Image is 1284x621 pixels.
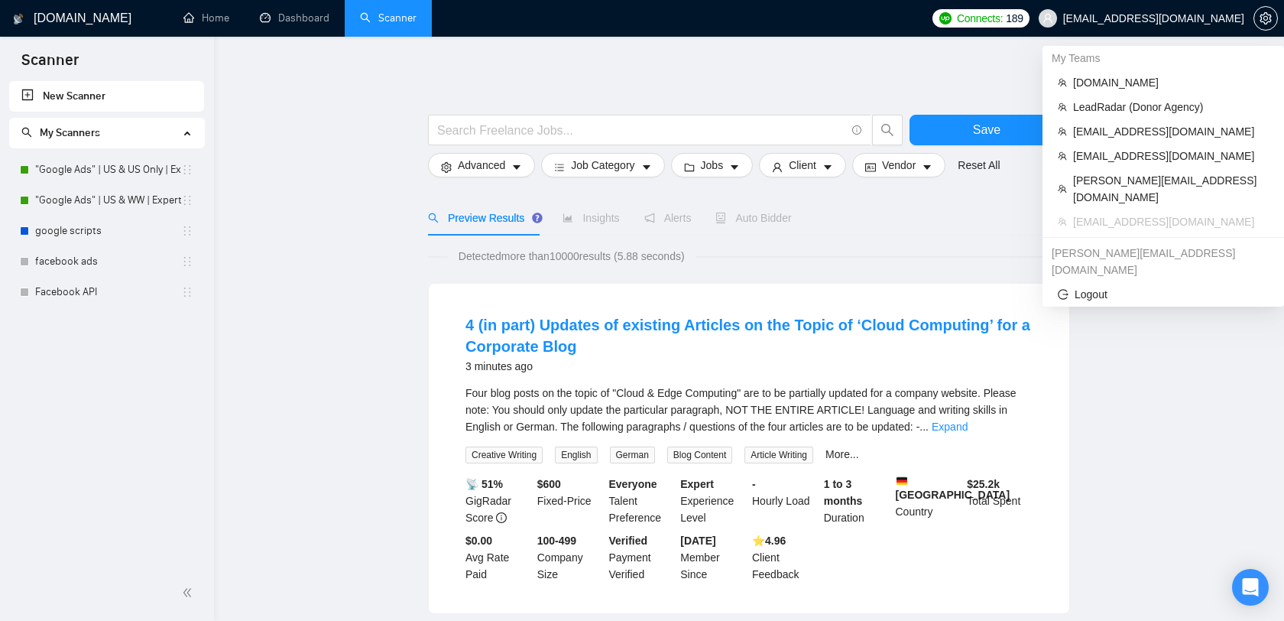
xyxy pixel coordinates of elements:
a: searchScanner [360,11,417,24]
li: facebook ads [9,246,204,277]
span: holder [181,286,193,298]
div: Tooltip anchor [530,211,544,225]
span: caret-down [641,161,652,173]
span: Save [973,120,1000,139]
b: $0.00 [465,535,492,547]
b: Expert [680,478,714,490]
input: Search Freelance Jobs... [437,121,845,140]
span: holder [181,225,193,237]
span: info-circle [496,512,507,523]
span: Four blog posts on the topic of "Cloud & Edge Computing" are to be partially updated for a compan... [465,387,1016,433]
span: user [1042,13,1053,24]
a: facebook ads [35,246,181,277]
span: robot [715,213,726,223]
span: search [21,127,32,138]
div: Country [893,476,965,526]
span: [DOMAIN_NAME] [1073,74,1269,91]
b: $ 25.2k [967,478,1000,490]
span: folder [684,161,695,173]
span: Preview Results [428,212,538,224]
button: barsJob Categorycaret-down [541,153,664,177]
span: Insights [563,212,619,224]
div: GigRadar Score [462,476,534,526]
b: 100-499 [537,535,576,547]
b: Verified [609,535,648,547]
span: team [1058,78,1067,87]
div: Open Intercom Messenger [1232,569,1269,606]
span: team [1058,217,1067,226]
span: Article Writing [744,447,813,463]
span: team [1058,127,1067,136]
a: homeHome [183,11,229,24]
span: [EMAIL_ADDRESS][DOMAIN_NAME] [1073,213,1269,230]
div: 3 minutes ago [465,357,1033,376]
div: Member Since [677,532,749,583]
span: Client [789,157,816,174]
div: Avg Rate Paid [462,532,534,583]
span: holder [181,194,193,206]
img: 🇩🇪 [897,476,907,486]
button: Save [909,115,1064,145]
span: search [873,123,902,137]
div: My Teams [1042,46,1284,70]
a: New Scanner [21,81,192,112]
div: Total Spent [964,476,1036,526]
div: Company Size [534,532,606,583]
span: holder [181,255,193,268]
button: userClientcaret-down [759,153,846,177]
span: [EMAIL_ADDRESS][DOMAIN_NAME] [1073,148,1269,164]
span: Auto Bidder [715,212,791,224]
img: logo [13,7,24,31]
span: caret-down [511,161,522,173]
a: "Google Ads" | US & WW | Expert [35,185,181,216]
span: team [1058,102,1067,112]
button: folderJobscaret-down [671,153,754,177]
button: setting [1253,6,1278,31]
button: search [872,115,903,145]
span: Jobs [701,157,724,174]
span: ... [919,421,929,433]
span: info-circle [852,125,862,135]
span: German [610,447,655,463]
span: Logout [1058,286,1269,303]
img: upwork-logo.png [939,12,952,24]
a: setting [1253,12,1278,24]
a: More... [825,448,859,460]
span: setting [441,161,452,173]
span: LeadRadar (Donor Agency) [1073,99,1269,115]
b: Everyone [609,478,657,490]
li: New Scanner [9,81,204,112]
a: Facebook API [35,277,181,307]
li: "Google Ads" | US & US Only | Expert [9,154,204,185]
span: user [772,161,783,173]
b: [GEOGRAPHIC_DATA] [896,476,1010,501]
span: Vendor [882,157,916,174]
div: Client Feedback [749,532,821,583]
span: team [1058,184,1067,193]
div: Payment Verified [606,532,678,583]
span: logout [1058,289,1068,300]
a: "Google Ads" | US & US Only | Expert [35,154,181,185]
a: dashboardDashboard [260,11,329,24]
span: setting [1254,12,1277,24]
li: google scripts [9,216,204,246]
span: Connects: [957,10,1003,27]
div: Fixed-Price [534,476,606,526]
span: bars [554,161,565,173]
span: team [1058,151,1067,161]
b: $ 600 [537,478,561,490]
span: holder [181,164,193,176]
div: Experience Level [677,476,749,526]
div: Hourly Load [749,476,821,526]
span: double-left [182,585,197,600]
span: 189 [1006,10,1023,27]
div: Duration [821,476,893,526]
span: caret-down [822,161,833,173]
a: Expand [932,421,968,433]
b: 📡 51% [465,478,503,490]
span: [PERSON_NAME][EMAIL_ADDRESS][DOMAIN_NAME] [1073,172,1269,206]
b: - [752,478,756,490]
span: caret-down [729,161,740,173]
span: My Scanners [40,126,100,139]
div: Four blog posts on the topic of "Cloud & Edge Computing" are to be partially updated for a compan... [465,385,1033,435]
